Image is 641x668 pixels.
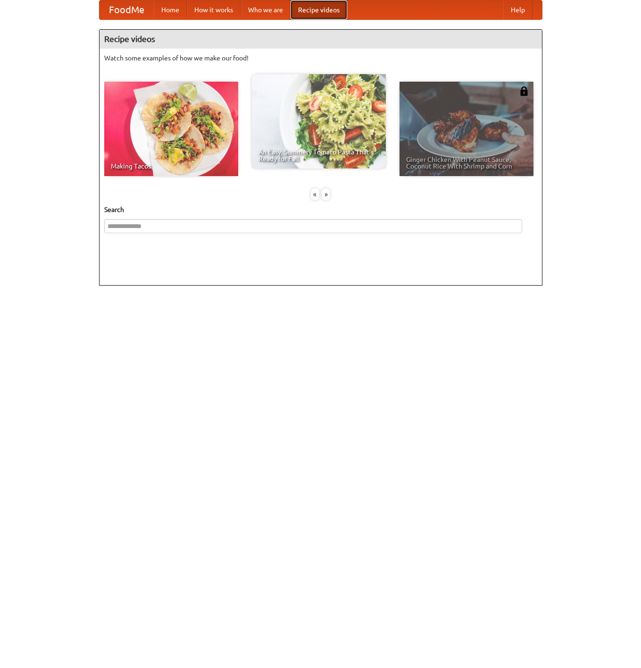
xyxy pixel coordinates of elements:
a: Help [503,0,533,19]
a: An Easy, Summery Tomato Pasta That's Ready for Fall [252,74,386,169]
a: FoodMe [100,0,154,19]
div: » [322,188,330,200]
a: How it works [187,0,241,19]
h5: Search [104,205,537,214]
a: Recipe videos [291,0,347,19]
a: Making Tacos [104,82,238,176]
div: « [311,188,319,200]
img: 483408.png [519,86,529,96]
a: Home [154,0,187,19]
span: Making Tacos [111,163,232,169]
p: Watch some examples of how we make our food! [104,53,537,63]
span: An Easy, Summery Tomato Pasta That's Ready for Fall [258,149,379,162]
h4: Recipe videos [100,30,542,49]
a: Who we are [241,0,291,19]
